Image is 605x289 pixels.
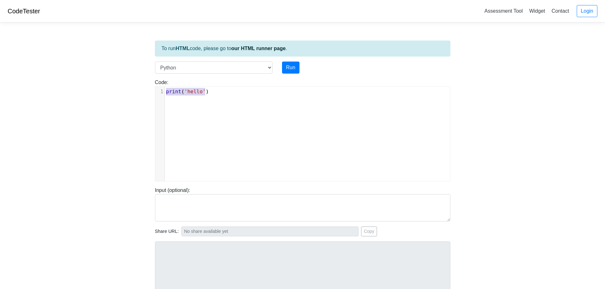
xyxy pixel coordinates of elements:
[527,6,548,16] a: Widget
[361,227,377,236] button: Copy
[166,89,181,95] span: print
[549,6,572,16] a: Contact
[282,62,299,74] button: Run
[577,5,597,17] a: Login
[231,46,286,51] a: our HTML runner page
[150,79,455,181] div: Code:
[8,8,40,15] a: CodeTester
[155,41,450,56] div: To run code, please go to .
[155,228,179,235] span: Share URL:
[482,6,525,16] a: Assessment Tool
[184,89,205,95] span: 'hello'
[166,89,209,95] span: ( )
[150,187,455,221] div: Input (optional):
[176,46,190,51] strong: HTML
[155,88,165,95] div: 1
[181,227,359,236] input: No share available yet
